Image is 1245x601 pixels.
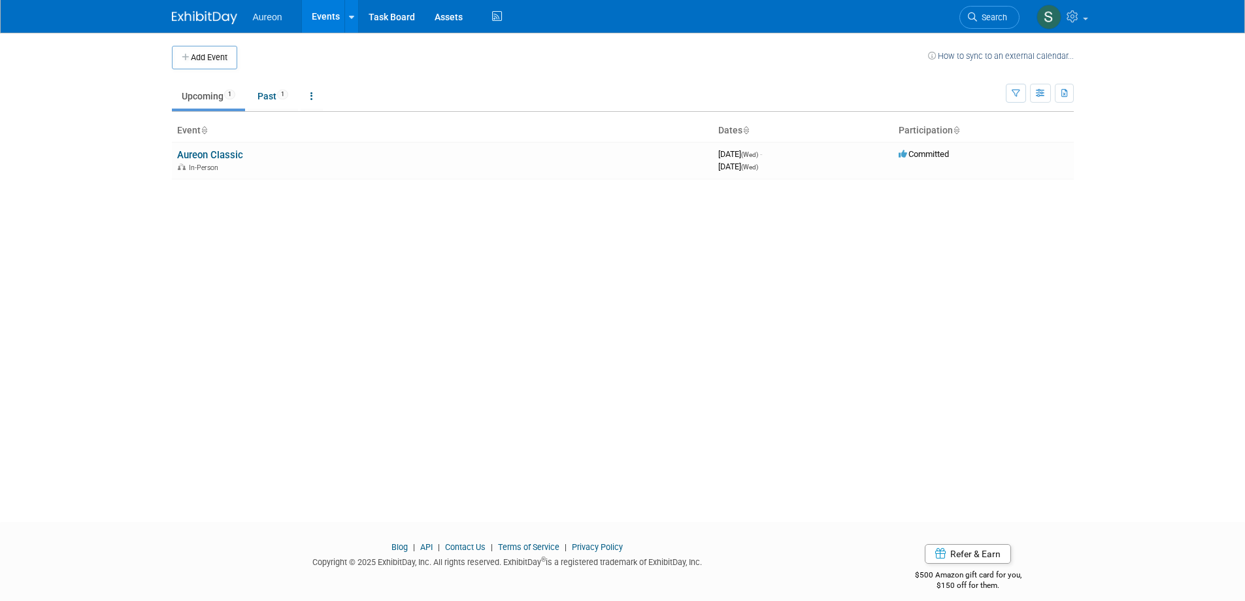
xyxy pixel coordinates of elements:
a: Past1 [248,84,298,109]
a: Terms of Service [498,542,559,552]
a: Sort by Start Date [742,125,749,135]
span: 1 [277,90,288,99]
a: API [420,542,433,552]
span: (Wed) [741,151,758,158]
span: | [488,542,496,552]
img: In-Person Event [178,163,186,170]
th: Event [172,120,713,142]
span: Committed [899,149,949,159]
span: - [760,149,762,159]
a: Search [959,6,1020,29]
span: 1 [224,90,235,99]
div: Copyright © 2025 ExhibitDay, Inc. All rights reserved. ExhibitDay is a registered trademark of Ex... [172,553,844,568]
span: | [561,542,570,552]
button: Add Event [172,46,237,69]
a: Refer & Earn [925,544,1011,564]
a: Privacy Policy [572,542,623,552]
span: [DATE] [718,149,762,159]
span: In-Person [189,163,222,172]
span: Search [977,12,1007,22]
div: $500 Amazon gift card for you, [863,561,1074,591]
a: Upcoming1 [172,84,245,109]
th: Participation [893,120,1074,142]
a: Sort by Event Name [201,125,207,135]
div: $150 off for them. [863,580,1074,591]
span: [DATE] [718,162,758,171]
img: ExhibitDay [172,11,237,24]
span: | [410,542,418,552]
a: Contact Us [445,542,486,552]
span: (Wed) [741,163,758,171]
th: Dates [713,120,893,142]
a: Blog [391,542,408,552]
img: Sophia Millang [1037,5,1061,29]
a: Aureon Classic [177,149,243,161]
span: | [435,542,443,552]
sup: ® [541,556,546,563]
a: Sort by Participation Type [953,125,959,135]
a: How to sync to an external calendar... [928,51,1074,61]
span: Aureon [253,12,282,22]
